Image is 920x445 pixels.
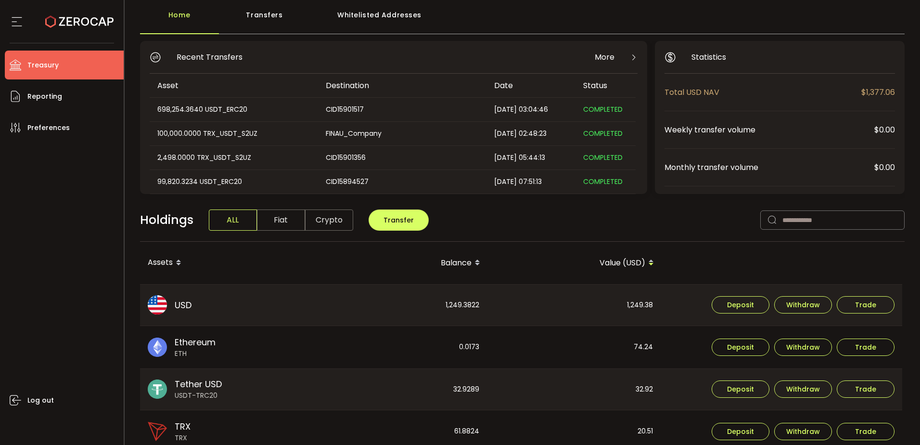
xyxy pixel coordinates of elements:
div: CID15901356 [318,152,486,163]
button: Deposit [712,296,769,314]
span: Trade [855,428,876,435]
span: Holdings [140,211,193,229]
button: Deposit [712,380,769,398]
button: Trade [837,423,894,440]
span: More [595,51,614,63]
img: usd_portfolio.svg [148,295,167,314]
span: COMPLETED [583,153,623,162]
button: Deposit [712,423,769,440]
span: Transfer [383,215,414,225]
span: Tether USD [175,378,222,391]
img: trx_portfolio.png [148,422,167,441]
img: eth_portfolio.svg [148,338,167,357]
span: ETH [175,349,216,359]
span: Statistics [691,51,726,63]
button: Withdraw [774,423,832,440]
span: Log out [27,393,54,407]
div: Asset [150,80,318,91]
button: Withdraw [774,339,832,356]
span: $0.00 [874,161,895,173]
div: 74.24 [488,326,661,368]
span: Withdraw [786,428,820,435]
span: Fiat [257,209,305,231]
span: Withdraw [786,301,820,308]
span: Deposit [727,344,754,351]
div: 32.9289 [314,369,487,410]
button: Trade [837,339,894,356]
span: Reporting [27,90,62,104]
div: Transfers [219,5,310,34]
div: 99,820.3234 USDT_ERC20 [150,176,317,187]
div: FINAU_Company [318,128,486,139]
span: COMPLETED [583,105,623,114]
span: Preferences [27,121,70,135]
div: CID15901517 [318,104,486,115]
div: 1,249.3822 [314,285,487,326]
span: Deposit [727,386,754,393]
div: 1,249.38 [488,285,661,326]
span: Withdraw [786,386,820,393]
span: COMPLETED [583,129,623,138]
span: USD [175,299,192,312]
span: $0.00 [874,124,895,136]
span: Deposit [727,301,754,308]
span: ALL [209,209,257,231]
button: Transfer [369,209,429,231]
div: Status [575,80,636,91]
span: Trade [855,301,876,308]
span: $1,377.06 [861,86,895,98]
div: 32.92 [488,369,661,410]
button: Withdraw [774,380,832,398]
span: Treasury [27,58,59,72]
span: Trade [855,344,876,351]
div: CID15894527 [318,176,486,187]
div: [DATE] 05:44:13 [486,152,575,163]
div: 100,000.0000 TRX_USDT_S2UZ [150,128,317,139]
div: Home [140,5,219,34]
div: 0.0173 [314,326,487,368]
span: TRX [175,420,191,433]
div: Date [486,80,575,91]
div: Assets [140,255,314,271]
div: Whitelisted Addresses [310,5,449,34]
span: Weekly transfer volume [664,124,874,136]
div: Value (USD) [488,255,662,271]
button: Trade [837,296,894,314]
span: Trade [855,386,876,393]
button: Trade [837,380,894,398]
div: [DATE] 02:48:23 [486,128,575,139]
div: [DATE] 07:51:13 [486,176,575,187]
iframe: Chat Widget [872,399,920,445]
div: 698,254.3640 USDT_ERC20 [150,104,317,115]
div: [DATE] 03:04:46 [486,104,575,115]
span: TRX [175,433,191,443]
span: Crypto [305,209,353,231]
span: Recent Transfers [177,51,243,63]
span: Withdraw [786,344,820,351]
span: Deposit [727,428,754,435]
button: Withdraw [774,296,832,314]
button: Deposit [712,339,769,356]
span: USDT-TRC20 [175,391,222,401]
span: Total USD NAV [664,86,861,98]
span: Monthly transfer volume [664,161,874,173]
span: COMPLETED [583,177,623,186]
div: Balance [314,255,488,271]
span: Ethereum [175,336,216,349]
div: 2,498.0000 TRX_USDT_S2UZ [150,152,317,163]
img: usdt_portfolio.svg [148,380,167,399]
div: Destination [318,80,486,91]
